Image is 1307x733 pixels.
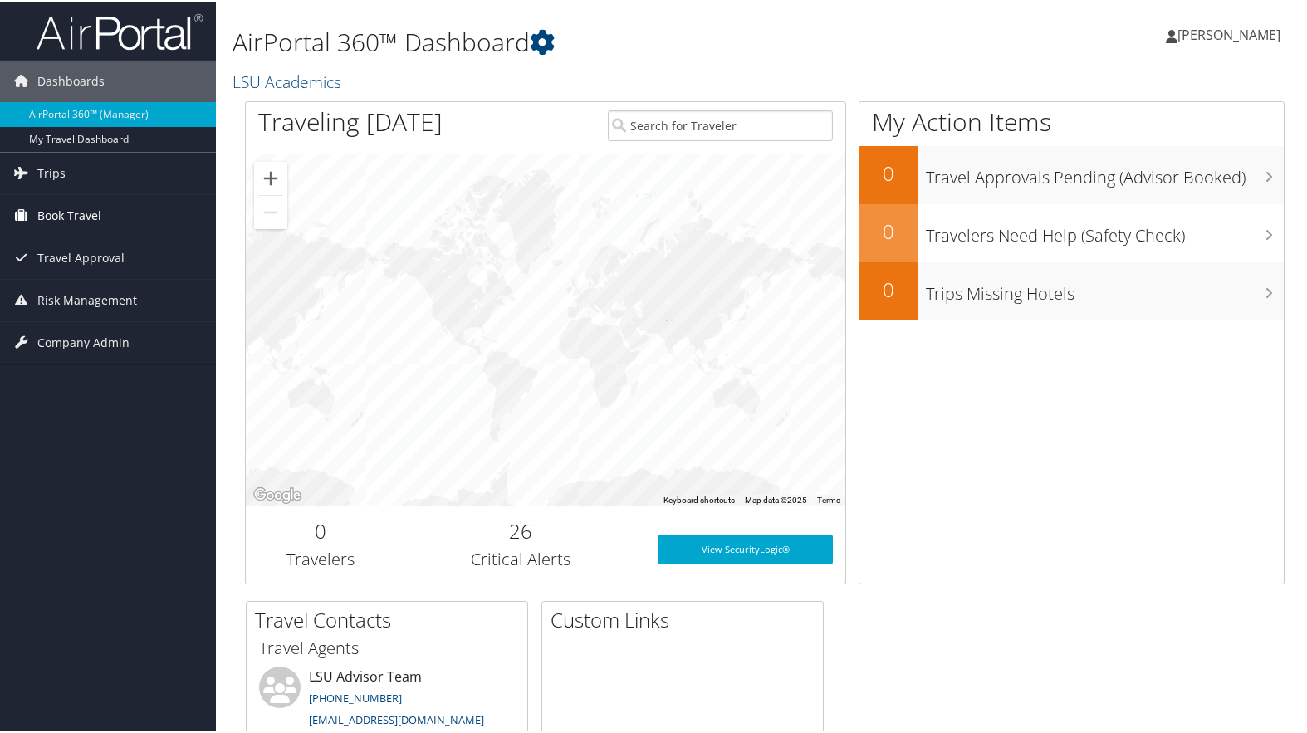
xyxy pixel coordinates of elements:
[859,158,918,186] h2: 0
[859,274,918,302] h2: 0
[745,494,807,503] span: Map data ©2025
[255,604,527,633] h2: Travel Contacts
[859,216,918,244] h2: 0
[233,23,942,58] h1: AirPortal 360™ Dashboard
[926,214,1284,246] h3: Travelers Need Help (Safety Check)
[859,261,1284,319] a: 0Trips Missing Hotels
[251,665,523,733] li: LSU Advisor Team
[258,516,384,544] h2: 0
[926,272,1284,304] h3: Trips Missing Hotels
[309,711,484,726] a: [EMAIL_ADDRESS][DOMAIN_NAME]
[258,546,384,569] h3: Travelers
[37,320,130,362] span: Company Admin
[859,144,1284,203] a: 0Travel Approvals Pending (Advisor Booked)
[551,604,823,633] h2: Custom Links
[608,109,833,139] input: Search for Traveler
[926,156,1284,188] h3: Travel Approvals Pending (Advisor Booked)
[37,236,125,277] span: Travel Approval
[250,483,305,505] img: Google
[1166,8,1297,58] a: [PERSON_NAME]
[859,103,1284,138] h1: My Action Items
[259,635,515,658] h3: Travel Agents
[258,103,443,138] h1: Traveling [DATE]
[37,59,105,100] span: Dashboards
[233,69,345,91] a: LSU Academics
[1177,24,1280,42] span: [PERSON_NAME]
[37,151,66,193] span: Trips
[658,533,833,563] a: View SecurityLogic®
[817,494,840,503] a: Terms (opens in new tab)
[254,160,287,193] button: Zoom in
[37,11,203,50] img: airportal-logo.png
[250,483,305,505] a: Open this area in Google Maps (opens a new window)
[37,193,101,235] span: Book Travel
[409,516,634,544] h2: 26
[309,689,402,704] a: [PHONE_NUMBER]
[37,278,137,320] span: Risk Management
[859,203,1284,261] a: 0Travelers Need Help (Safety Check)
[409,546,634,569] h3: Critical Alerts
[663,493,735,505] button: Keyboard shortcuts
[254,194,287,227] button: Zoom out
